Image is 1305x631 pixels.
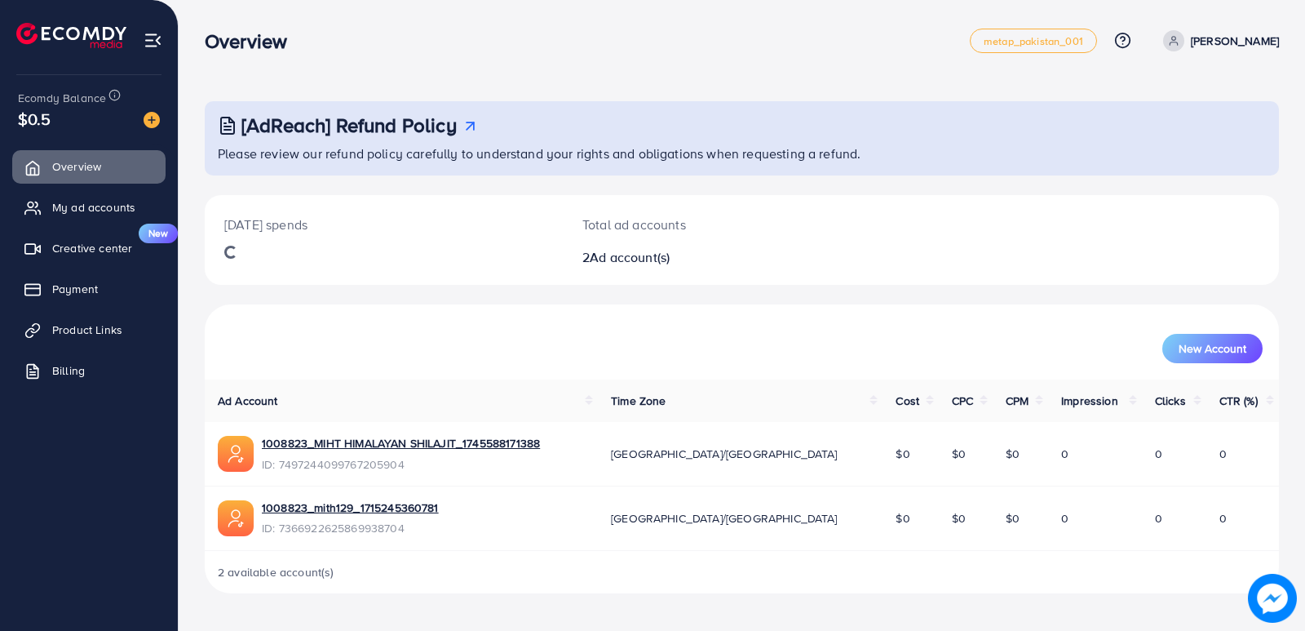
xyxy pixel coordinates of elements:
[262,520,439,536] span: ID: 7366922625869938704
[1248,574,1297,623] img: image
[262,456,540,473] span: ID: 7497244099767205904
[1006,393,1029,409] span: CPM
[18,90,106,106] span: Ecomdy Balance
[12,354,166,387] a: Billing
[896,393,919,409] span: Cost
[218,144,1269,163] p: Please review our refund policy carefully to understand your rights and obligations when requesti...
[218,393,278,409] span: Ad Account
[52,281,98,297] span: Payment
[241,113,457,137] h3: [AdReach] Refund Policy
[12,232,166,264] a: Creative centerNew
[52,158,101,175] span: Overview
[52,199,135,216] span: My ad accounts
[12,273,166,305] a: Payment
[1061,510,1068,527] span: 0
[1219,510,1227,527] span: 0
[611,393,666,409] span: Time Zone
[952,446,966,462] span: $0
[218,436,254,472] img: ic-ads-acc.e4c84228.svg
[218,500,254,536] img: ic-ads-acc.e4c84228.svg
[52,322,122,338] span: Product Links
[1061,393,1118,409] span: Impression
[1219,393,1258,409] span: CTR (%)
[611,446,838,462] span: [GEOGRAPHIC_DATA]/[GEOGRAPHIC_DATA]
[224,215,543,234] p: [DATE] spends
[12,313,166,346] a: Product Links
[1179,343,1246,354] span: New Account
[52,362,85,379] span: Billing
[590,248,670,266] span: Ad account(s)
[1219,446,1227,462] span: 0
[896,446,909,462] span: $0
[1006,510,1020,527] span: $0
[262,500,439,516] a: 1008823_mith129_1715245360781
[1155,510,1162,527] span: 0
[611,510,838,527] span: [GEOGRAPHIC_DATA]/[GEOGRAPHIC_DATA]
[205,29,300,53] h3: Overview
[1061,446,1068,462] span: 0
[144,31,162,50] img: menu
[218,564,334,580] span: 2 available account(s)
[18,107,51,131] span: $0.5
[970,29,1097,53] a: metap_pakistan_001
[1006,446,1020,462] span: $0
[582,250,812,265] h2: 2
[52,240,132,256] span: Creative center
[1157,30,1279,51] a: [PERSON_NAME]
[144,112,160,128] img: image
[582,215,812,234] p: Total ad accounts
[984,36,1083,47] span: metap_pakistan_001
[262,435,540,451] a: 1008823_MIHT HIMALAYAN SHILAJIT_1745588171388
[139,224,178,243] span: New
[1155,393,1186,409] span: Clicks
[896,510,909,527] span: $0
[12,150,166,183] a: Overview
[952,510,966,527] span: $0
[1191,31,1279,51] p: [PERSON_NAME]
[12,191,166,224] a: My ad accounts
[16,23,126,48] img: logo
[1155,446,1162,462] span: 0
[1162,334,1263,363] button: New Account
[952,393,973,409] span: CPC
